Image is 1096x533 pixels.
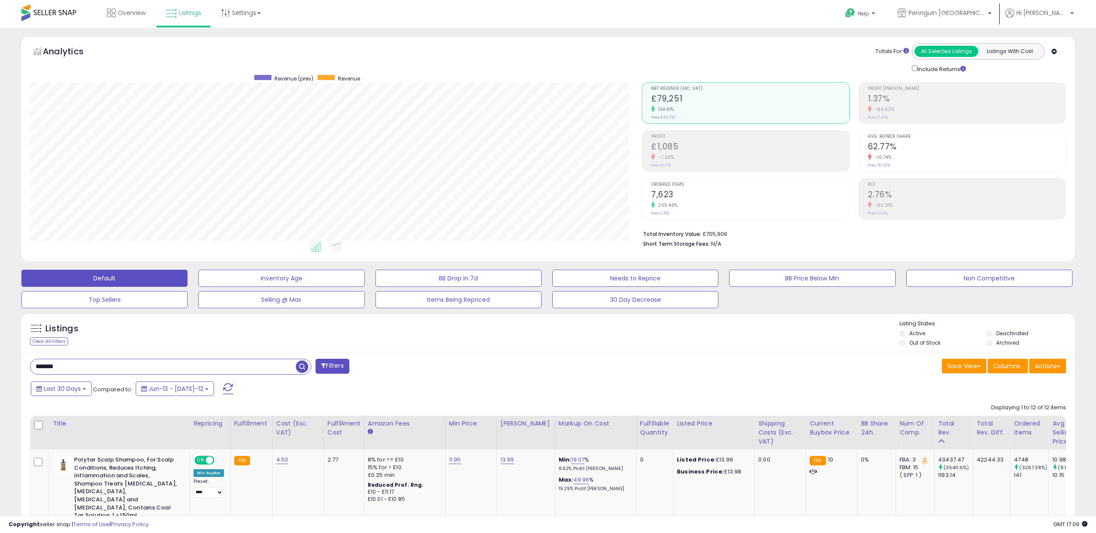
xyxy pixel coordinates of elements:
div: £13.98 [677,468,748,476]
div: FBA: 3 [899,456,928,464]
div: 4748 [1014,456,1048,464]
small: FBA [810,456,825,465]
div: % [559,456,630,472]
h2: £1,085 [651,142,849,153]
span: Columns [993,362,1020,370]
span: Listings [179,9,201,17]
div: Markup on Cost [559,419,633,428]
div: Preset: [194,479,224,498]
small: (3267.38%) [1019,464,1047,471]
h5: Listings [45,323,78,335]
b: Short Term Storage Fees: [643,240,710,247]
b: Polytar Scalp Shampoo, For Scalp Conditions, Reduces Itching, Inflammation and Scales, Shampoo Tr... [74,456,178,522]
h2: £79,251 [651,94,849,105]
span: ON [195,457,206,464]
span: Avg. Buybox Share [868,134,1066,139]
h5: Analytics [43,45,100,60]
span: N/A [711,240,721,248]
img: 31jSDhFcWfL._SL40_.jpg [55,456,72,473]
div: % [559,476,630,492]
div: 0 [640,456,667,464]
div: Title [53,419,186,428]
div: 141 [1014,471,1048,479]
button: Filters [316,359,349,374]
a: 4.50 [276,456,289,464]
button: All Selected Listings [914,46,978,57]
span: 2025-08-12 17:09 GMT [1053,520,1087,528]
div: Total Rev. [938,419,969,437]
p: 19.29% Profit [PERSON_NAME] [559,486,630,492]
div: ( SFP: 1 ) [899,471,928,479]
b: Max: [559,476,574,484]
label: Deactivated [996,330,1028,337]
div: Cost (Exc. VAT) [276,419,320,437]
small: Prev: £33,737 [651,115,676,120]
div: Total Rev. Diff. [977,419,1007,437]
a: 19.07 [571,456,584,464]
button: Listings With Cost [978,46,1042,57]
p: Listing States: [899,320,1075,328]
button: Jun-13 - [DATE]-12 [136,381,214,396]
div: 0% [861,456,889,464]
button: Save View [942,359,986,373]
div: 42244.33 [977,456,1004,464]
span: Net Revenue (Exc. VAT) [651,86,849,91]
div: Displaying 1 to 12 of 12 items [991,404,1066,412]
span: Ordered Items [651,182,849,187]
button: Default [21,270,188,287]
span: OFF [213,457,227,464]
div: £10.01 - £10.85 [368,496,439,503]
span: Last 30 Days [44,384,81,393]
b: Total Inventory Value: [643,230,701,238]
small: Prev: 70.32% [868,163,890,168]
small: -60.52% [872,106,895,113]
div: £10 - £11.17 [368,488,439,496]
small: -60.91% [872,202,893,208]
div: BB Share 24h. [861,419,892,437]
a: Terms of Use [73,520,110,528]
div: £13.99 [677,456,748,464]
small: FBA [234,456,250,465]
a: 49.96 [573,476,589,484]
small: Prev: 2,512 [651,211,670,216]
i: Get Help [845,8,855,18]
div: seller snap | | [9,521,149,529]
small: 203.46% [655,202,678,208]
small: Prev: 3.47% [868,115,888,120]
div: 0.00 [758,456,799,464]
div: Fulfillment [234,419,269,428]
div: £0.25 min [368,471,439,479]
div: Win BuyBox [194,469,224,477]
div: Shipping Costs (Exc. VAT) [758,419,802,446]
a: 13.99 [500,456,514,464]
div: Ordered Items [1014,419,1045,437]
div: Min Price [449,419,493,428]
button: Inventory Age [198,270,364,287]
th: The percentage added to the cost of goods (COGS) that forms the calculator for Min & Max prices. [555,416,636,450]
div: Current Buybox Price [810,419,854,437]
small: (3540.6%) [944,464,969,471]
div: Fulfillable Quantity [640,419,670,437]
small: 134.91% [655,106,674,113]
label: Out of Stock [909,339,941,346]
button: Top Sellers [21,291,188,308]
a: Help [838,1,884,28]
button: Items Being Repriced [375,291,542,308]
small: Prev: £1,170 [651,163,671,168]
b: Listed Price: [677,456,716,464]
label: Archived [996,339,1019,346]
strong: Copyright [9,520,40,528]
button: Columns [988,359,1028,373]
div: [PERSON_NAME] [500,419,551,428]
div: Totals For [876,48,909,56]
div: FBM: 15 [899,464,928,471]
button: 30 Day Decrease [552,291,718,308]
div: Fulfillment Cost [328,419,360,437]
span: Overview [118,9,146,17]
button: BB Drop in 7d [375,270,542,287]
b: Min: [559,456,572,464]
span: 10 [828,456,833,464]
label: Active [909,330,925,337]
button: Non Competitive [906,270,1072,287]
small: -10.74% [872,154,892,161]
